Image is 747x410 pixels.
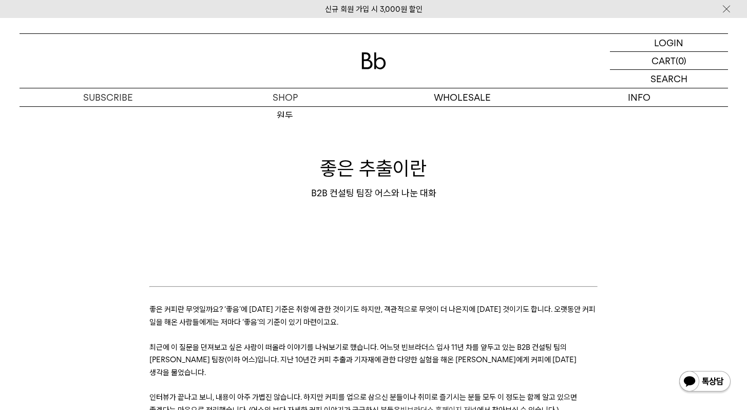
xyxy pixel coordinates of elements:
[197,88,374,106] a: SHOP
[610,52,728,70] a: CART (0)
[20,187,728,199] div: B2B 컨설팅 팀장 어스와 나눈 대화
[325,5,423,14] a: 신규 회원 가입 시 3,000원 할인
[149,305,596,326] span: 좋은 커피란 무엇일까요? ‘좋음’에 [DATE] 기준은 취향에 관한 것이기도 하지만, 객관적으로 무엇이 더 나은지에 [DATE] 것이기도 합니다. 오랫동안 커피 일을 해온 사...
[551,88,728,106] p: INFO
[149,343,577,377] span: 최근에 이 질문을 던져보고 싶은 사람이 떠올라 이야기를 나눠보기로 했습니다. 어느덧 빈브라더스 입사 11년 차를 앞두고 있는 B2B 컨설팅 팀의 [PERSON_NAME] 팀장...
[676,52,686,69] p: (0)
[650,70,687,88] p: SEARCH
[652,52,676,69] p: CART
[197,107,374,124] a: 원두
[361,52,386,69] img: 로고
[610,34,728,52] a: LOGIN
[678,370,732,395] img: 카카오톡 채널 1:1 채팅 버튼
[20,155,728,182] h1: 좋은 추출이란
[20,88,197,106] a: SUBSCRIBE
[374,88,551,106] p: WHOLESALE
[654,34,683,51] p: LOGIN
